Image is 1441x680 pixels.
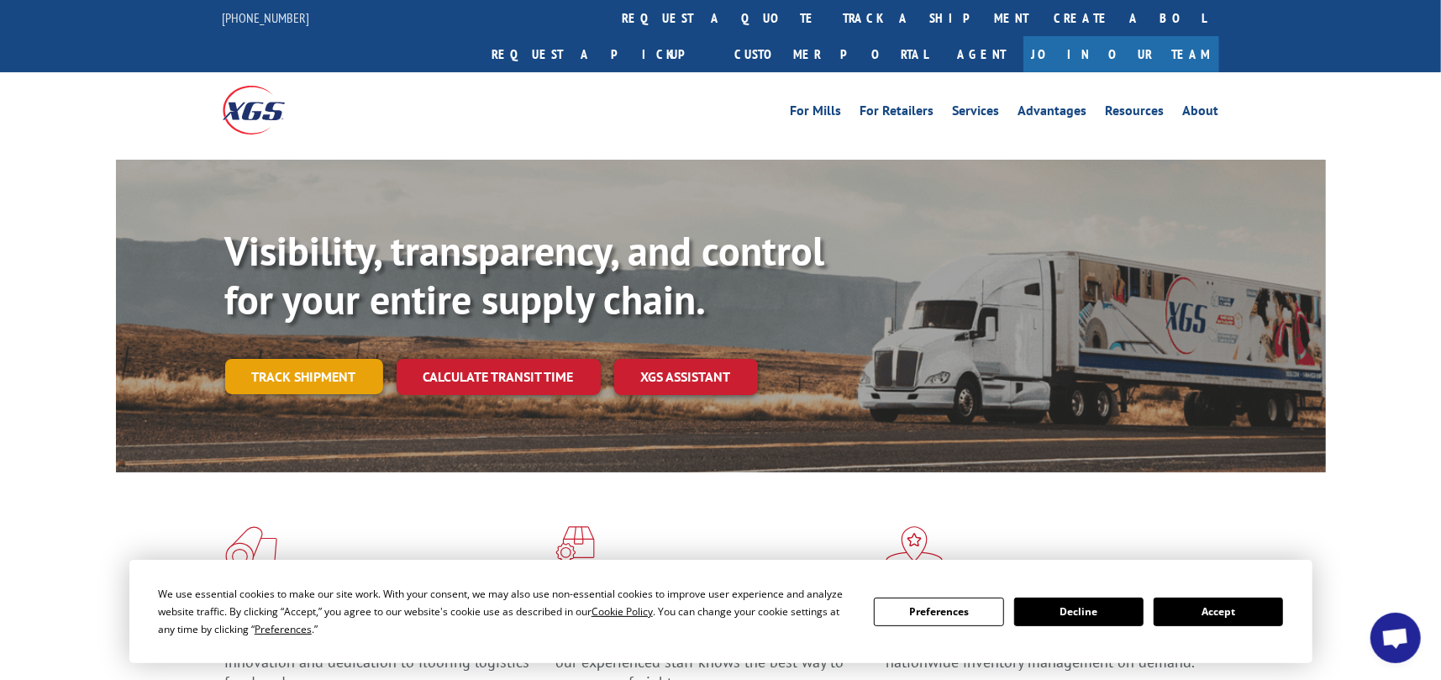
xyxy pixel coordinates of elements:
a: About [1183,104,1219,123]
a: Calculate transit time [397,359,601,395]
span: Preferences [255,622,312,636]
a: Open chat [1370,613,1421,663]
a: XGS ASSISTANT [614,359,758,395]
a: Track shipment [225,359,383,394]
button: Decline [1014,598,1144,626]
a: Agent [941,36,1023,72]
a: Advantages [1018,104,1087,123]
img: xgs-icon-focused-on-flooring-red [555,526,595,570]
a: Resources [1106,104,1165,123]
a: Customer Portal [723,36,941,72]
img: xgs-icon-total-supply-chain-intelligence-red [225,526,277,570]
a: For Retailers [860,104,934,123]
a: For Mills [791,104,842,123]
a: Join Our Team [1023,36,1219,72]
span: Cookie Policy [592,604,653,619]
a: [PHONE_NUMBER] [223,9,310,26]
a: Services [953,104,1000,123]
img: xgs-icon-flagship-distribution-model-red [886,526,944,570]
b: Visibility, transparency, and control for your entire supply chain. [225,224,825,325]
a: Request a pickup [480,36,723,72]
button: Accept [1154,598,1283,626]
div: Cookie Consent Prompt [129,560,1312,663]
button: Preferences [874,598,1003,626]
div: We use essential cookies to make our site work. With your consent, we may also use non-essential ... [158,585,854,638]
